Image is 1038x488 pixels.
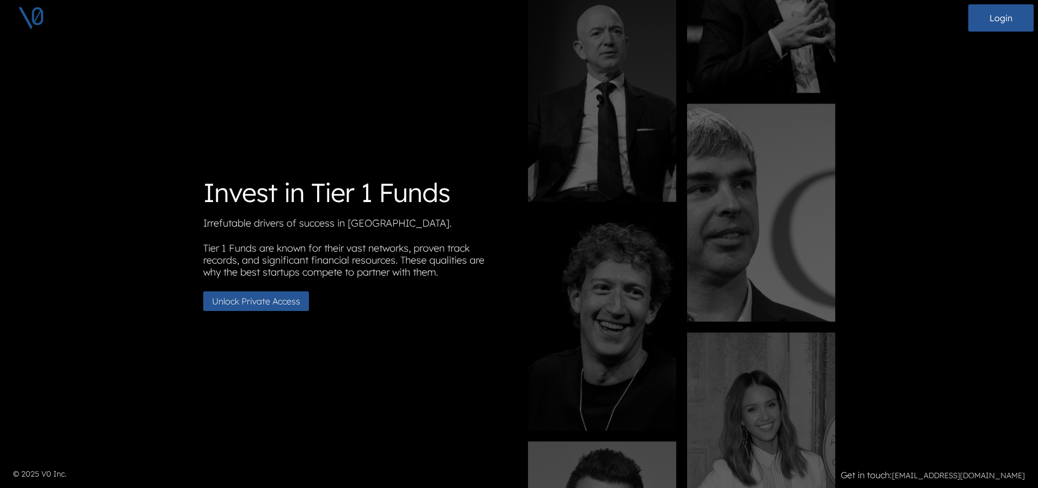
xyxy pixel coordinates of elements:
p: Tier 1 Funds are known for their vast networks, proven track records, and significant financial r... [203,242,511,283]
h1: Invest in Tier 1 Funds [203,177,511,209]
img: V0 logo [17,4,45,32]
p: Irrefutable drivers of success in [GEOGRAPHIC_DATA]. [203,217,511,234]
button: Unlock Private Access [203,291,309,311]
strong: Get in touch: [841,469,892,480]
a: [EMAIL_ADDRESS][DOMAIN_NAME] [892,471,1025,480]
p: © 2025 V0 Inc. [13,468,513,480]
button: Login [968,4,1034,32]
a: Unlock Private Access [203,296,309,307]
